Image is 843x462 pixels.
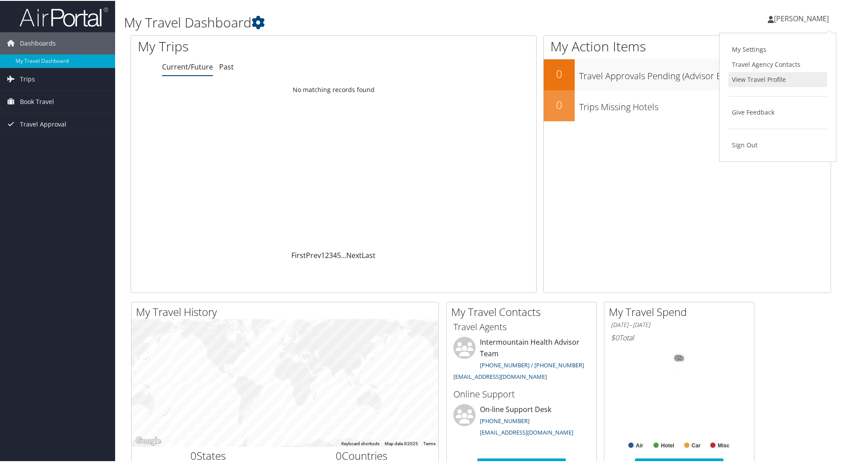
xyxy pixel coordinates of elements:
a: 0Travel Approvals Pending (Advisor Booked) [544,58,831,89]
h3: Travel Approvals Pending (Advisor Booked) [579,65,831,81]
text: Car [692,442,700,448]
span: Trips [20,67,35,89]
span: 0 [336,447,342,462]
img: airportal-logo.png [19,6,108,27]
h2: My Travel Contacts [451,304,596,319]
a: Past [219,61,234,71]
a: First [291,250,306,259]
a: [PHONE_NUMBER] / [PHONE_NUMBER] [480,360,584,368]
span: Dashboards [20,31,56,54]
text: Hotel [661,442,674,448]
span: [PERSON_NAME] [774,13,829,23]
span: $0 [611,332,619,342]
h3: Online Support [453,387,590,400]
h1: My Travel Dashboard [124,12,600,31]
a: 4 [333,250,337,259]
a: My Settings [728,41,827,56]
a: [EMAIL_ADDRESS][DOMAIN_NAME] [480,427,573,435]
a: [PERSON_NAME] [768,4,838,31]
button: Keyboard shortcuts [341,440,379,446]
tspan: 0% [676,355,683,360]
h6: [DATE] - [DATE] [611,320,747,328]
span: 0 [190,447,197,462]
h1: My Trips [138,36,361,55]
a: Next [346,250,362,259]
span: Book Travel [20,90,54,112]
text: Air [636,442,643,448]
a: View Travel Profile [728,71,827,86]
a: [PHONE_NUMBER] [480,416,530,424]
a: 0Trips Missing Hotels [544,89,831,120]
h2: 0 [544,65,575,81]
span: … [341,250,346,259]
td: No matching records found [131,81,536,97]
a: Give Feedback [728,104,827,119]
img: Google [134,435,163,446]
a: Open this area in Google Maps (opens a new window) [134,435,163,446]
a: Current/Future [162,61,213,71]
a: Travel Agency Contacts [728,56,827,71]
h2: My Travel Spend [609,304,754,319]
span: Travel Approval [20,112,66,135]
li: On-line Support Desk [449,403,594,439]
h2: My Travel History [136,304,438,319]
h2: 0 [544,96,575,112]
a: 1 [321,250,325,259]
h1: My Action Items [544,36,831,55]
a: Terms (opens in new tab) [423,440,436,445]
li: Intermountain Health Advisor Team [449,336,594,383]
a: 5 [337,250,341,259]
a: Sign Out [728,137,827,152]
text: Misc [718,442,730,448]
h3: Travel Agents [453,320,590,332]
span: Map data ©2025 [385,440,418,445]
a: Prev [306,250,321,259]
a: 3 [329,250,333,259]
a: Last [362,250,375,259]
h6: Total [611,332,747,342]
h3: Trips Missing Hotels [579,96,831,112]
a: 2 [325,250,329,259]
a: [EMAIL_ADDRESS][DOMAIN_NAME] [453,372,547,380]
